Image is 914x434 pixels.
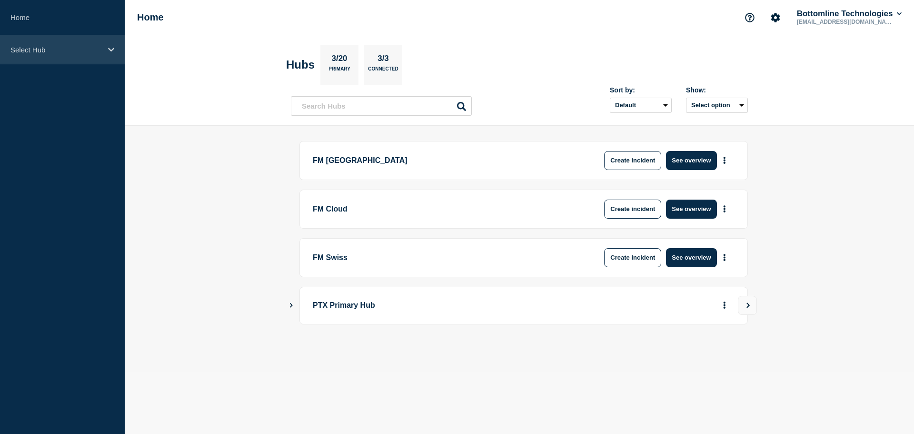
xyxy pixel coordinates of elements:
button: More actions [718,297,731,314]
p: Primary [328,66,350,76]
button: View [738,296,757,315]
button: Create incident [604,200,661,219]
p: [EMAIL_ADDRESS][DOMAIN_NAME] [795,19,894,25]
p: Connected [368,66,398,76]
button: See overview [666,248,716,267]
p: 3/3 [374,54,393,66]
h2: Hubs [286,58,315,71]
p: PTX Primary Hub [313,297,576,314]
input: Search Hubs [291,96,472,116]
button: More actions [718,249,731,266]
p: Select Hub [10,46,102,54]
h1: Home [137,12,164,23]
button: More actions [718,151,731,169]
button: See overview [666,200,716,219]
select: Sort by [610,98,672,113]
button: Create incident [604,151,661,170]
button: Account settings [765,8,785,28]
button: More actions [718,200,731,218]
button: Create incident [604,248,661,267]
div: Sort by: [610,86,672,94]
div: Show: [686,86,748,94]
button: Bottomline Technologies [795,9,904,19]
button: Select option [686,98,748,113]
button: See overview [666,151,716,170]
button: Show Connected Hubs [289,302,294,309]
p: FM Cloud [313,200,576,219]
p: FM [GEOGRAPHIC_DATA] [313,151,576,170]
p: FM Swiss [313,248,576,267]
p: 3/20 [328,54,351,66]
button: Support [740,8,760,28]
